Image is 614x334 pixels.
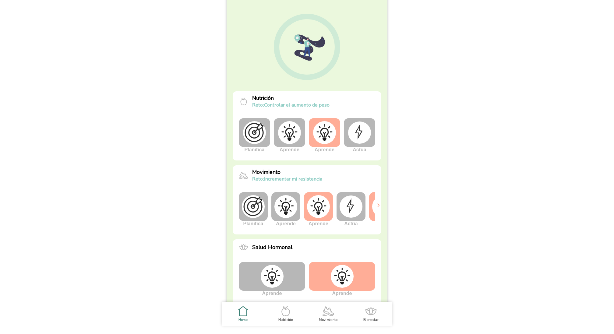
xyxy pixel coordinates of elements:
p: Movimiento [252,168,322,176]
div: Planifica [239,192,268,227]
p: Salud Hormonal [252,244,292,251]
div: Planifica [239,118,270,153]
div: Aprende [304,192,333,227]
p: Controlar el aumento de peso [252,102,330,108]
p: Nutrición [252,94,330,102]
span: reto: [252,176,264,182]
div: Actúa [337,192,365,227]
div: Actúa [369,192,398,227]
ion-label: Bienestar [363,318,379,322]
div: Aprende [239,262,305,296]
ion-label: Nutrición [278,318,293,322]
div: Actúa [344,118,375,153]
ion-label: Movimiento [319,318,338,322]
div: Aprende [274,118,305,153]
p: Incrementar mi resistencia [252,176,322,182]
div: Aprende [271,192,300,227]
ion-label: Home [238,318,248,322]
div: Aprende [309,262,375,296]
div: Aprende [309,118,340,153]
span: reto: [252,102,264,108]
